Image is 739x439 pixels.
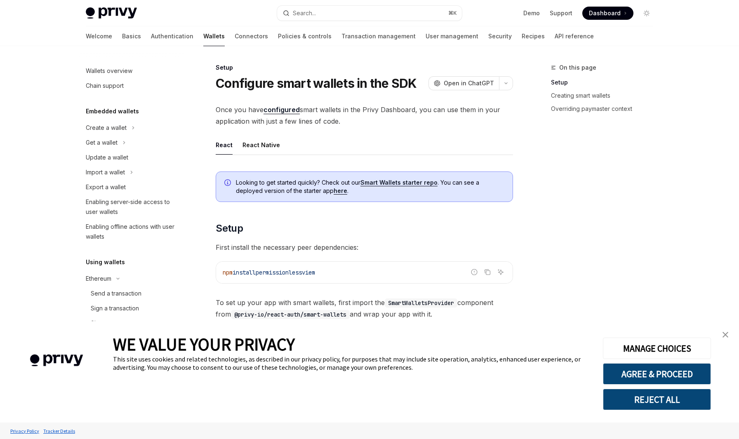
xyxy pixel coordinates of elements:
a: Security [488,26,512,46]
a: User management [426,26,478,46]
button: REJECT ALL [603,389,711,410]
a: Enabling offline actions with user wallets [79,219,185,244]
a: Demo [523,9,540,17]
span: ⌘ K [448,10,457,16]
a: Privacy Policy [8,424,41,438]
button: Report incorrect code [469,267,480,277]
a: Export a wallet [79,180,185,195]
div: Setup [216,63,513,72]
button: Open search [277,6,462,21]
span: To set up your app with smart wallets, first import the component from and wrap your app with it. [216,297,513,320]
span: npm [223,269,233,276]
div: Import a wallet [86,167,125,177]
button: MANAGE CHOICES [603,338,711,359]
button: Toggle Import a wallet section [79,165,185,180]
code: SmartWalletsProvider [385,298,457,308]
div: Sign a message [91,318,134,328]
a: Enabling server-side access to user wallets [79,195,185,219]
button: Toggle Create a wallet section [79,120,185,135]
a: close banner [717,326,734,343]
div: Ethereum [86,274,111,284]
div: Wallets overview [86,66,132,76]
span: Open in ChatGPT [444,79,494,87]
div: React Native [242,135,280,155]
span: On this page [559,63,596,73]
div: This site uses cookies and related technologies, as described in our privacy policy, for purposes... [113,355,591,371]
button: Copy the contents from the code block [482,267,493,277]
a: Policies & controls [278,26,332,46]
button: Toggle dark mode [640,7,653,20]
a: Creating smart wallets [551,89,660,102]
span: permissionless [256,269,302,276]
a: Sign a message [79,316,185,331]
button: Open in ChatGPT [428,76,499,90]
h5: Embedded wallets [86,106,139,116]
a: Transaction management [341,26,416,46]
a: Smart Wallets starter repo [360,179,438,186]
a: Recipes [522,26,545,46]
span: Looking to get started quickly? Check out our . You can see a deployed version of the starter app . [236,178,504,195]
div: Export a wallet [86,182,126,192]
a: configured [264,106,300,114]
h5: Using wallets [86,257,125,267]
h1: Configure smart wallets in the SDK [216,76,417,91]
span: viem [302,269,315,276]
a: Support [550,9,572,17]
img: close banner [723,332,728,338]
a: Tracker Details [41,424,77,438]
span: Once you have smart wallets in the Privy Dashboard, you can use them in your application with jus... [216,104,513,127]
a: Authentication [151,26,193,46]
svg: Info [224,179,233,188]
code: @privy-io/react-auth/smart-wallets [231,310,350,319]
img: company logo [12,343,101,378]
a: Update a wallet [79,150,185,165]
a: Connectors [235,26,268,46]
a: API reference [555,26,594,46]
div: Enabling server-side access to user wallets [86,197,180,217]
div: Chain support [86,81,124,91]
div: Create a wallet [86,123,127,133]
div: Send a transaction [91,289,141,298]
div: Sign a transaction [91,303,139,313]
button: Ask AI [495,267,506,277]
a: Wallets [203,26,225,46]
span: install [233,269,256,276]
a: Welcome [86,26,112,46]
div: Update a wallet [86,153,128,162]
button: Toggle Ethereum section [79,271,185,286]
a: Send a transaction [79,286,185,301]
div: Enabling offline actions with user wallets [86,222,180,242]
a: here [334,187,347,195]
a: Overriding paymaster context [551,102,660,115]
a: Dashboard [582,7,633,20]
button: AGREE & PROCEED [603,363,711,385]
span: Dashboard [589,9,621,17]
a: Chain support [79,78,185,93]
span: First install the necessary peer dependencies: [216,242,513,253]
a: Basics [122,26,141,46]
span: WE VALUE YOUR PRIVACY [113,333,295,355]
a: Wallets overview [79,63,185,78]
button: Toggle Get a wallet section [79,135,185,150]
a: Setup [551,76,660,89]
div: React [216,135,233,155]
a: Sign a transaction [79,301,185,316]
div: Search... [293,8,316,18]
div: Get a wallet [86,138,118,148]
span: Setup [216,222,243,235]
img: light logo [86,7,137,19]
